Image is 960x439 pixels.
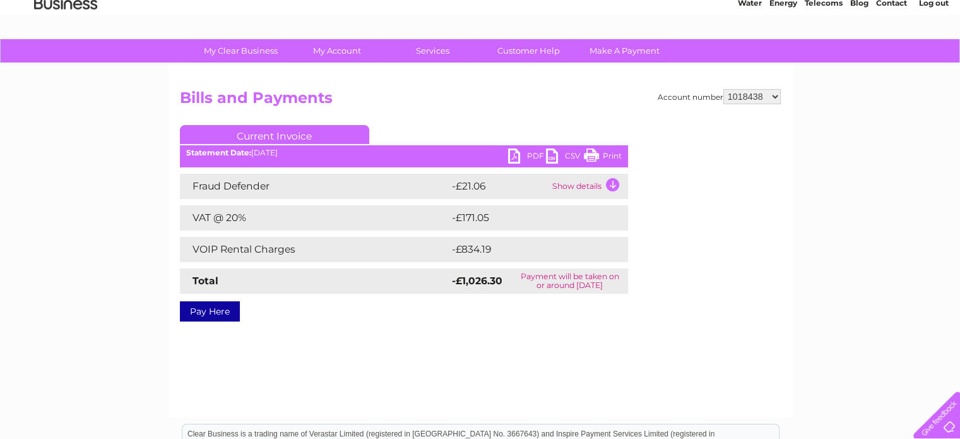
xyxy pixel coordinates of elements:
[572,39,677,63] a: Make A Payment
[180,125,369,144] a: Current Invoice
[769,54,797,63] a: Energy
[180,205,449,231] td: VAT @ 20%
[449,237,607,262] td: -£834.19
[449,205,605,231] td: -£171.05
[477,39,581,63] a: Customer Help
[508,148,546,167] a: PDF
[722,6,809,22] a: 0333 014 3131
[381,39,485,63] a: Services
[658,89,781,104] div: Account number
[180,89,781,113] h2: Bills and Payments
[182,7,779,61] div: Clear Business is a trading name of Verastar Limited (registered in [GEOGRAPHIC_DATA] No. 3667643...
[186,148,251,157] b: Statement Date:
[189,39,293,63] a: My Clear Business
[449,174,549,199] td: -£21.06
[452,275,502,287] strong: -£1,026.30
[285,39,389,63] a: My Account
[584,148,622,167] a: Print
[546,148,584,167] a: CSV
[549,174,628,199] td: Show details
[511,268,627,294] td: Payment will be taken on or around [DATE]
[180,174,449,199] td: Fraud Defender
[850,54,868,63] a: Blog
[193,275,218,287] strong: Total
[918,54,948,63] a: Log out
[876,54,907,63] a: Contact
[180,301,240,322] a: Pay Here
[180,148,628,157] div: [DATE]
[738,54,762,63] a: Water
[180,237,449,262] td: VOIP Rental Charges
[805,54,843,63] a: Telecoms
[33,33,98,71] img: logo.png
